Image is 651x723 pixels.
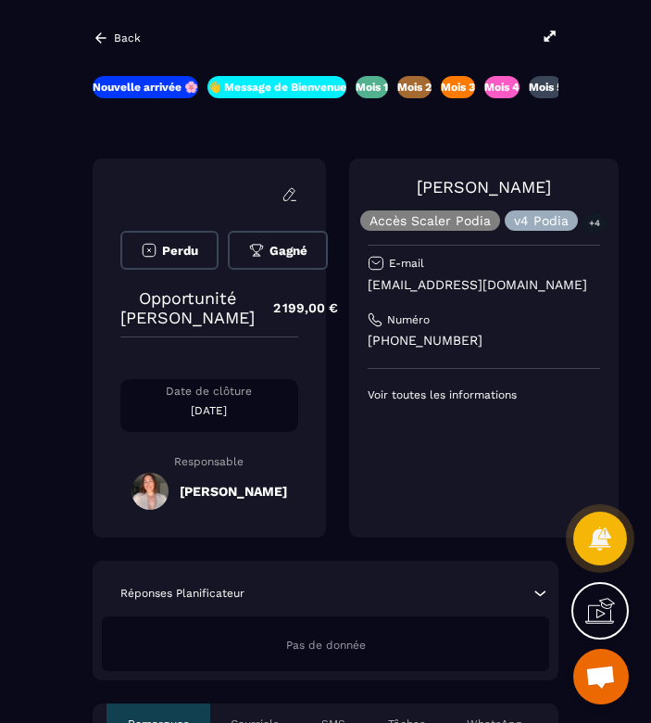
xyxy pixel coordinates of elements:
[417,177,551,197] a: [PERSON_NAME]
[368,332,601,349] p: [PHONE_NUMBER]
[514,214,569,227] p: v4 Podia
[286,639,366,652] span: Pas de donnée
[120,455,298,468] p: Responsable
[120,403,298,418] p: [DATE]
[162,244,198,258] span: Perdu
[269,244,307,258] span: Gagné
[120,288,255,327] p: Opportunité [PERSON_NAME]
[180,484,287,499] h5: [PERSON_NAME]
[120,586,244,601] p: Réponses Planificateur
[120,384,298,399] p: Date de clôture
[387,312,430,327] p: Numéro
[228,231,328,270] button: Gagné
[368,387,601,402] p: Voir toutes les informations
[573,649,629,704] a: Ouvrir le chat
[255,290,338,326] p: 2 199,00 €
[369,214,491,227] p: Accès Scaler Podia
[389,256,424,271] p: E-mail
[368,276,601,294] p: [EMAIL_ADDRESS][DOMAIN_NAME]
[120,231,219,270] button: Perdu
[582,213,607,233] p: +4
